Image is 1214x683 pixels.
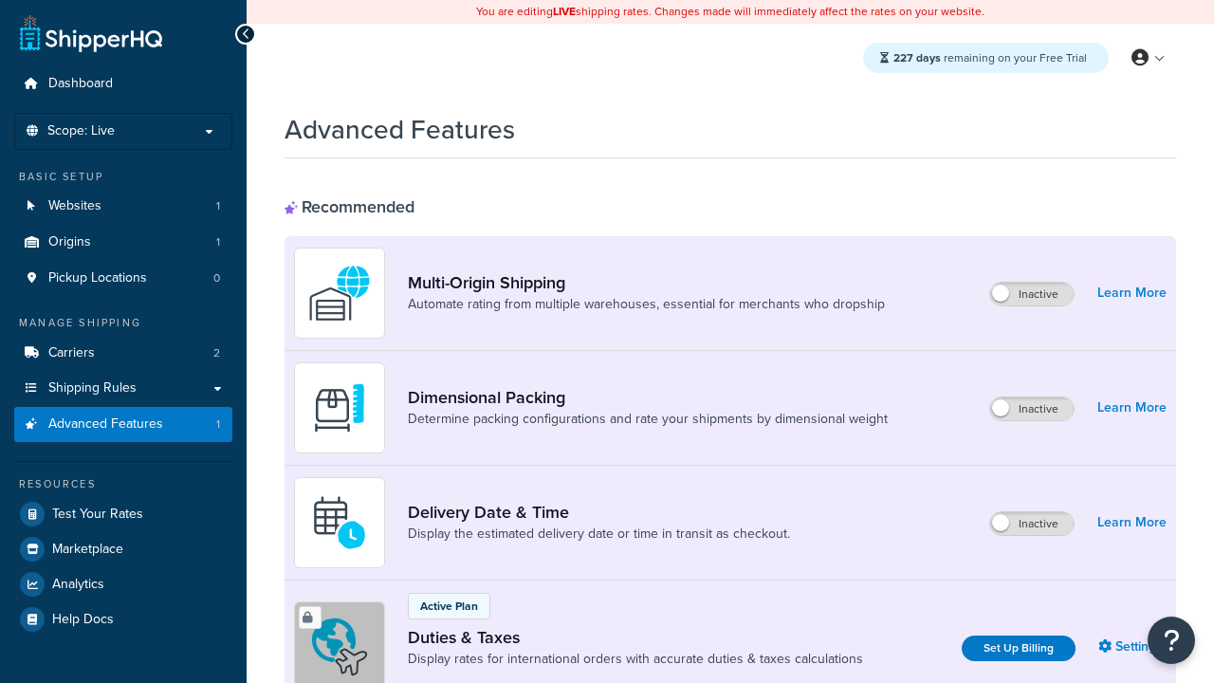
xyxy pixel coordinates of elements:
[14,407,232,442] a: Advanced Features1
[285,111,515,148] h1: Advanced Features
[14,567,232,601] a: Analytics
[14,336,232,371] a: Carriers2
[48,416,163,433] span: Advanced Features
[893,49,941,66] strong: 227 days
[408,525,790,544] a: Display the estimated delivery date or time in transit as checkout.
[48,198,101,214] span: Websites
[408,295,885,314] a: Automate rating from multiple warehouses, essential for merchants who dropship
[14,169,232,185] div: Basic Setup
[1097,509,1167,536] a: Learn More
[52,612,114,628] span: Help Docs
[408,502,790,523] a: Delivery Date & Time
[14,336,232,371] li: Carriers
[553,3,576,20] b: LIVE
[14,602,232,637] a: Help Docs
[216,416,220,433] span: 1
[216,198,220,214] span: 1
[14,225,232,260] a: Origins1
[306,375,373,441] img: DTVBYsAAAAAASUVORK5CYII=
[52,507,143,523] span: Test Your Rates
[306,260,373,326] img: WatD5o0RtDAAAAAElFTkSuQmCC
[1097,395,1167,421] a: Learn More
[306,489,373,556] img: gfkeb5ejjkALwAAAABJRU5ErkJggg==
[14,371,232,406] a: Shipping Rules
[48,76,113,92] span: Dashboard
[48,270,147,286] span: Pickup Locations
[962,636,1076,661] a: Set Up Billing
[14,497,232,531] a: Test Your Rates
[285,196,414,217] div: Recommended
[14,225,232,260] li: Origins
[14,407,232,442] li: Advanced Features
[893,49,1087,66] span: remaining on your Free Trial
[216,234,220,250] span: 1
[1097,280,1167,306] a: Learn More
[14,476,232,492] div: Resources
[14,189,232,224] a: Websites1
[14,315,232,331] div: Manage Shipping
[48,234,91,250] span: Origins
[14,261,232,296] li: Pickup Locations
[52,577,104,593] span: Analytics
[990,397,1074,420] label: Inactive
[14,532,232,566] a: Marketplace
[48,380,137,397] span: Shipping Rules
[408,410,888,429] a: Determine packing configurations and rate your shipments by dimensional weight
[408,272,885,293] a: Multi-Origin Shipping
[1148,617,1195,664] button: Open Resource Center
[1098,634,1167,660] a: Settings
[213,345,220,361] span: 2
[47,123,115,139] span: Scope: Live
[420,598,478,615] p: Active Plan
[14,261,232,296] a: Pickup Locations0
[990,512,1074,535] label: Inactive
[52,542,123,558] span: Marketplace
[408,627,863,648] a: Duties & Taxes
[14,66,232,102] a: Dashboard
[48,345,95,361] span: Carriers
[14,189,232,224] li: Websites
[990,283,1074,305] label: Inactive
[408,650,863,669] a: Display rates for international orders with accurate duties & taxes calculations
[408,387,888,408] a: Dimensional Packing
[213,270,220,286] span: 0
